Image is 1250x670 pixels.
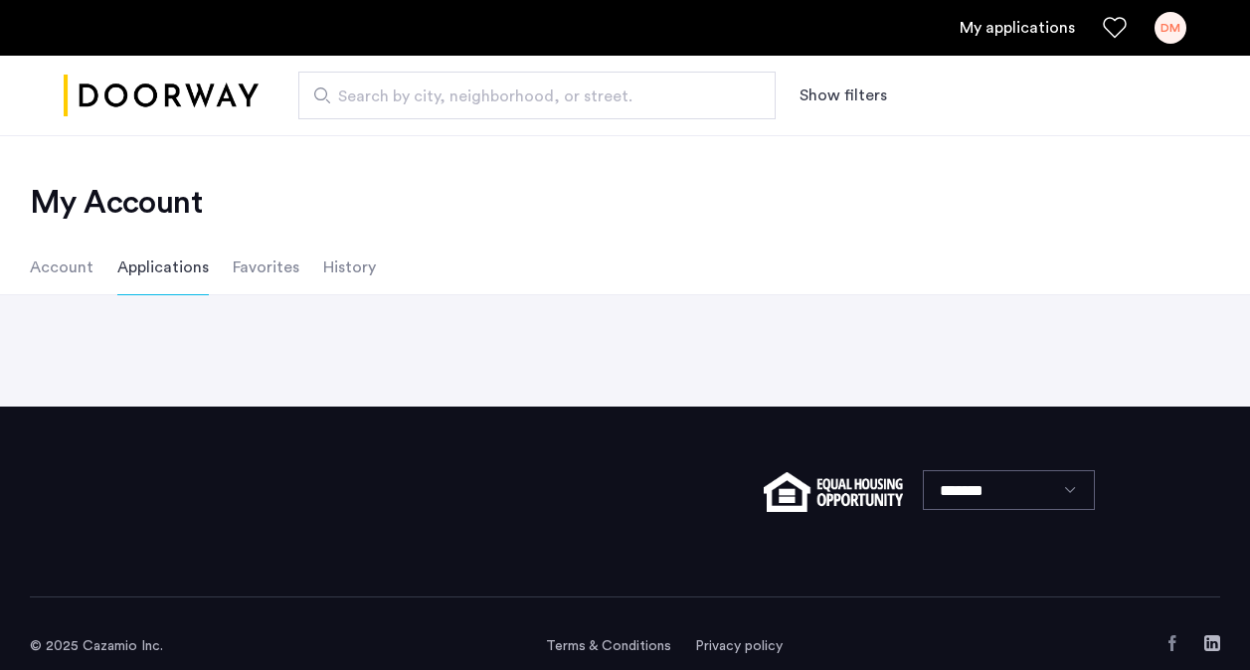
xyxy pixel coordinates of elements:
[1164,635,1180,651] a: Facebook
[323,240,376,295] li: History
[298,72,776,119] input: Apartment Search
[30,183,1220,223] h2: My Account
[64,59,259,133] a: Cazamio logo
[546,636,671,656] a: Terms and conditions
[64,59,259,133] img: logo
[1103,16,1127,40] a: Favorites
[800,84,887,107] button: Show or hide filters
[960,16,1075,40] a: My application
[338,84,720,108] span: Search by city, neighborhood, or street.
[117,240,209,295] li: Applications
[30,240,93,295] li: Account
[923,470,1095,510] select: Language select
[1204,635,1220,651] a: LinkedIn
[1155,12,1186,44] div: DM
[233,240,299,295] li: Favorites
[764,472,902,512] img: equal-housing.png
[30,639,163,653] span: © 2025 Cazamio Inc.
[695,636,783,656] a: Privacy policy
